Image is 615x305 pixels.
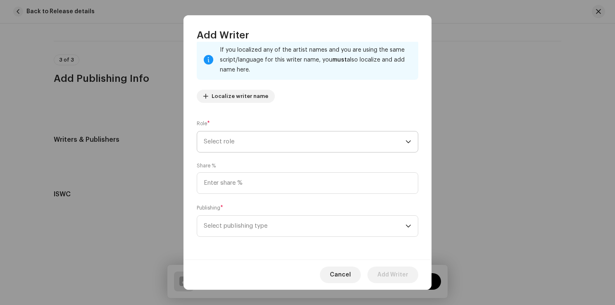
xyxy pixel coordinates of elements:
[367,267,418,283] button: Add Writer
[197,90,275,103] button: Localize writer name
[320,267,361,283] button: Cancel
[405,131,411,152] div: dropdown trigger
[197,29,249,42] span: Add Writer
[220,45,412,75] div: If you localized any of the artist names and you are using the same script/language for this writ...
[197,172,418,194] input: Enter share %
[204,131,405,152] span: Select role
[405,216,411,236] div: dropdown trigger
[330,267,351,283] span: Cancel
[332,57,347,63] strong: must
[204,216,405,236] span: Select publishing type
[212,88,268,105] span: Localize writer name
[197,162,216,169] label: Share %
[197,204,220,212] small: Publishing
[197,119,207,128] small: Role
[377,267,408,283] span: Add Writer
